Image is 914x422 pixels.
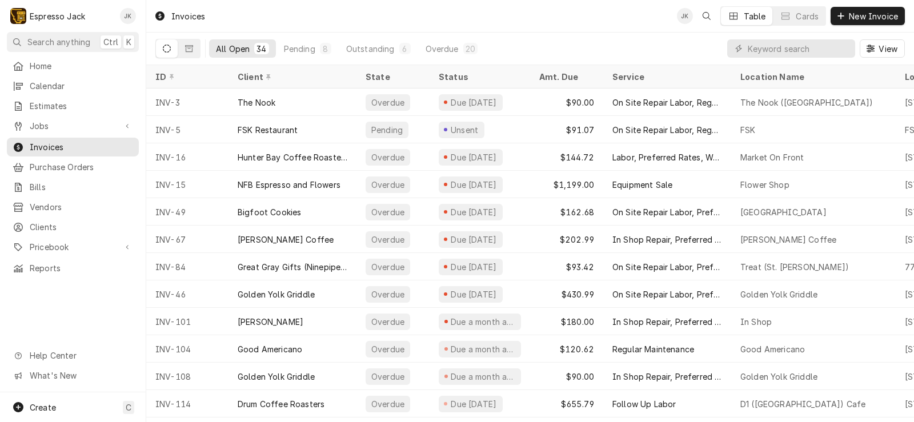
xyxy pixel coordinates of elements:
[612,343,694,355] div: Regular Maintenance
[30,349,132,361] span: Help Center
[7,198,139,216] a: Vendors
[426,43,459,55] div: Overdue
[450,261,498,273] div: Due [DATE]
[530,89,603,116] div: $90.00
[450,234,498,246] div: Due [DATE]
[7,238,139,256] a: Go to Pricebook
[740,288,817,300] div: Golden Yolk Griddle
[238,151,347,163] div: Hunter Bay Coffee Roasters
[740,371,817,383] div: Golden Yolk Griddle
[539,71,592,83] div: Amt. Due
[238,71,345,83] div: Client
[30,60,133,72] span: Home
[796,10,819,22] div: Cards
[449,124,480,136] div: Unsent
[120,8,136,24] div: Jack Kehoe's Avatar
[238,288,315,300] div: Golden Yolk Griddle
[370,288,406,300] div: Overdue
[466,43,475,55] div: 20
[7,259,139,278] a: Reports
[30,201,133,213] span: Vendors
[612,288,722,300] div: On Site Repair Labor, Prefered Rate, Regular Hours
[30,369,132,381] span: What's New
[238,343,302,355] div: Good Americano
[612,97,722,108] div: On Site Repair Labor, Regular Rate, Preferred
[740,206,827,218] div: [GEOGRAPHIC_DATA]
[450,316,516,328] div: Due a month ago
[740,234,836,246] div: [PERSON_NAME] Coffee
[612,234,722,246] div: In Shop Repair, Preferred Rate
[146,363,228,390] div: INV-108
[10,8,26,24] div: E
[7,57,139,75] a: Home
[7,97,139,115] a: Estimates
[876,43,900,55] span: View
[748,39,849,58] input: Keyword search
[370,124,404,136] div: Pending
[7,158,139,176] a: Purchase Orders
[146,198,228,226] div: INV-49
[322,43,329,55] div: 8
[697,7,716,25] button: Open search
[126,36,131,48] span: K
[530,335,603,363] div: $120.62
[27,36,90,48] span: Search anything
[7,138,139,156] a: Invoices
[146,308,228,335] div: INV-101
[238,97,275,108] div: The Nook
[7,178,139,196] a: Bills
[612,398,676,410] div: Follow Up Labor
[30,100,133,112] span: Estimates
[30,80,133,92] span: Calendar
[530,390,603,417] div: $655.79
[146,143,228,171] div: INV-16
[450,206,498,218] div: Due [DATE]
[238,261,347,273] div: Great Gray Gifts (Ninepipes Lodge)
[450,371,516,383] div: Due a month ago
[155,71,217,83] div: ID
[612,316,722,328] div: In Shop Repair, Preferred Rate
[7,32,139,52] button: Search anythingCtrlK
[740,151,804,163] div: Market On Front
[146,171,228,198] div: INV-15
[370,316,406,328] div: Overdue
[450,288,498,300] div: Due [DATE]
[256,43,266,55] div: 34
[238,316,303,328] div: [PERSON_NAME]
[30,141,133,153] span: Invoices
[740,97,873,108] div: The Nook ([GEOGRAPHIC_DATA])
[370,398,406,410] div: Overdue
[146,390,228,417] div: INV-114
[612,124,722,136] div: On Site Repair Labor, Regular Rate, Preferred
[103,36,118,48] span: Ctrl
[740,261,849,273] div: Treat (St. [PERSON_NAME])
[530,198,603,226] div: $162.68
[7,77,139,95] a: Calendar
[366,71,420,83] div: State
[7,346,139,365] a: Go to Help Center
[370,234,406,246] div: Overdue
[346,43,395,55] div: Outstanding
[126,401,131,413] span: C
[120,8,136,24] div: JK
[146,226,228,253] div: INV-67
[370,371,406,383] div: Overdue
[847,10,900,22] span: New Invoice
[238,398,324,410] div: Drum Coffee Roasters
[30,10,85,22] div: Espresso Jack
[530,116,603,143] div: $91.07
[740,71,884,83] div: Location Name
[30,262,133,274] span: Reports
[740,343,805,355] div: Good Americano
[370,206,406,218] div: Overdue
[7,366,139,385] a: Go to What's New
[530,280,603,308] div: $430.99
[740,398,865,410] div: D1 ([GEOGRAPHIC_DATA]) Cafe
[530,308,603,335] div: $180.00
[10,8,26,24] div: Espresso Jack's Avatar
[402,43,408,55] div: 6
[238,234,334,246] div: [PERSON_NAME] Coffee
[860,39,905,58] button: View
[530,143,603,171] div: $144.72
[30,181,133,193] span: Bills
